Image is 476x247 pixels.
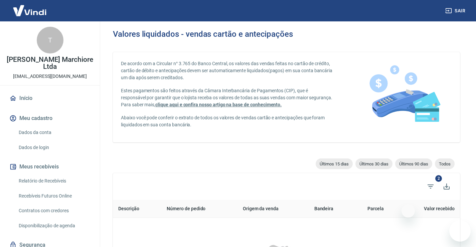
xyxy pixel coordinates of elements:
a: Recebíveis Futuros Online [16,189,92,203]
div: Últimos 90 dias [395,158,432,169]
iframe: Botão para abrir a janela de mensagens [449,220,471,242]
th: Origem da venda [237,200,309,218]
a: Dados de login [16,141,92,154]
button: Baixar listagem [439,178,455,195]
th: Número de pedido [161,200,237,218]
a: Início [8,91,92,106]
div: Todos [435,158,455,169]
button: Sair [444,5,468,17]
a: clique aqui e confira nosso artigo na base de conhecimento. [155,102,282,107]
p: De acordo com a Circular n° 3.765 do Banco Central, os valores das vendas feitas no cartão de cré... [121,60,334,81]
th: Valor recebido [396,200,460,218]
span: Filtros [423,178,439,195]
th: Descrição [113,200,161,218]
a: Dados da conta [16,126,92,139]
p: Estes pagamentos são feitos através da Câmara Interbancária de Pagamentos (CIP), que é responsáve... [121,87,334,108]
button: Meus recebíveis [8,159,92,174]
span: Últimos 30 dias [355,161,392,166]
th: Bandeira [309,200,355,218]
p: [EMAIL_ADDRESS][DOMAIN_NAME] [13,73,87,80]
span: Últimos 15 dias [316,161,353,166]
a: Contratos com credores [16,204,92,218]
div: Últimos 15 dias [316,158,353,169]
a: Disponibilização de agenda [16,219,92,233]
img: card-liquidations.916113cab14af1f97834.png [359,52,449,142]
img: Vindi [8,0,51,21]
h3: Valores liquidados - vendas cartão e antecipações [113,29,293,39]
div: T [37,27,63,53]
div: Últimos 30 dias [355,158,392,169]
a: Relatório de Recebíveis [16,174,92,188]
iframe: Fechar mensagem [402,204,415,218]
p: [PERSON_NAME] Marchiore Ltda [5,56,95,70]
button: Meu cadastro [8,111,92,126]
span: 2 [435,175,442,182]
th: Parcela [355,200,396,218]
p: Abaixo você pode conferir o extrato de todos os valores de vendas cartão e antecipações que foram... [121,114,334,128]
span: Todos [435,161,455,166]
span: Últimos 90 dias [395,161,432,166]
